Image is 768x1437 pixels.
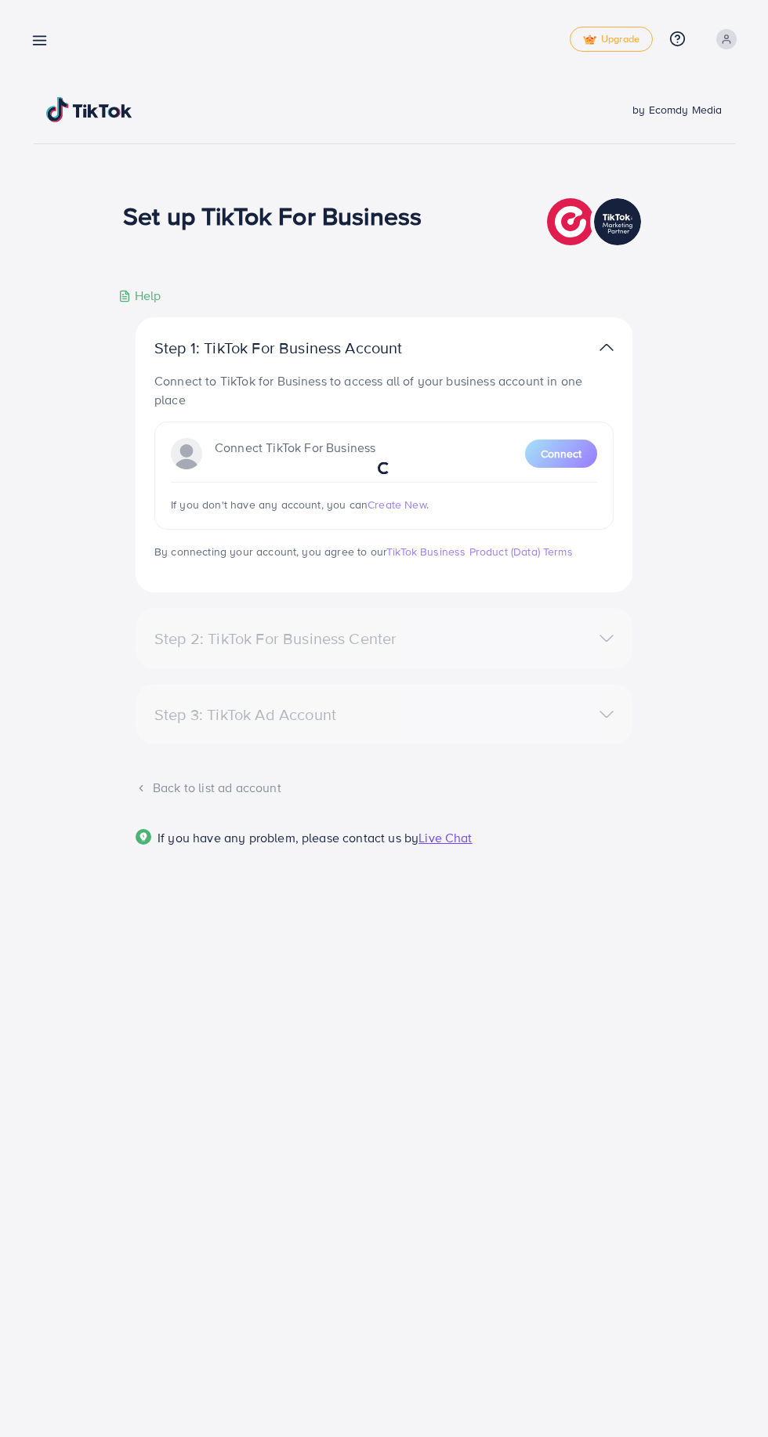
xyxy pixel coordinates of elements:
img: Popup guide [136,829,151,845]
img: tick [583,34,596,45]
h1: Set up TikTok For Business [123,201,422,230]
a: tickUpgrade [570,27,653,52]
span: Live Chat [418,829,472,846]
span: If you have any problem, please contact us by [158,829,418,846]
img: TikTok partner [600,336,614,359]
img: TikTok [46,97,132,122]
p: Step 1: TikTok For Business Account [154,338,452,357]
img: TikTok partner [547,194,645,249]
span: by Ecomdy Media [632,102,722,118]
span: Upgrade [583,34,639,45]
div: Back to list ad account [136,779,632,797]
div: Help [118,287,161,305]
